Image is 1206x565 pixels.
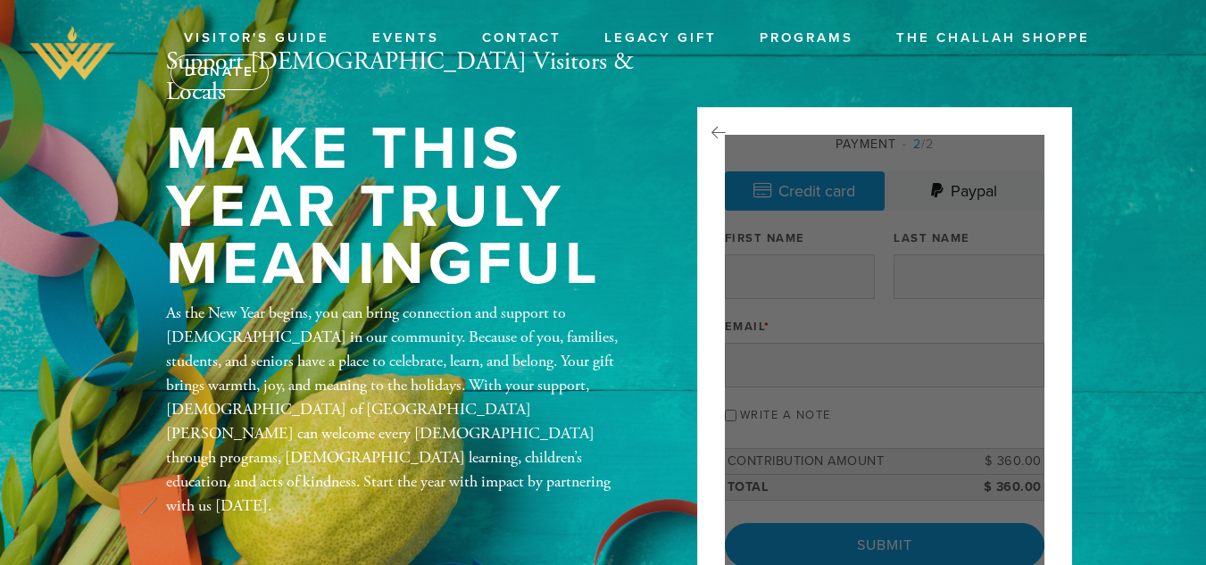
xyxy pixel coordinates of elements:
a: The Challah Shoppe [883,21,1103,55]
a: Contact [469,21,575,55]
img: A10802_Chabad_Logo_AP%20%285%29%20-%20Edited.png [27,21,118,86]
h1: Make This Year Truly Meaningful [166,120,639,294]
a: Legacy Gift [591,21,730,55]
a: Programs [746,21,867,55]
a: Donate [171,54,269,90]
a: Events [359,21,453,55]
a: Visitor's Guide [171,21,343,55]
div: As the New Year begins, you can bring connection and support to [DEMOGRAPHIC_DATA] in our communi... [166,301,639,518]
